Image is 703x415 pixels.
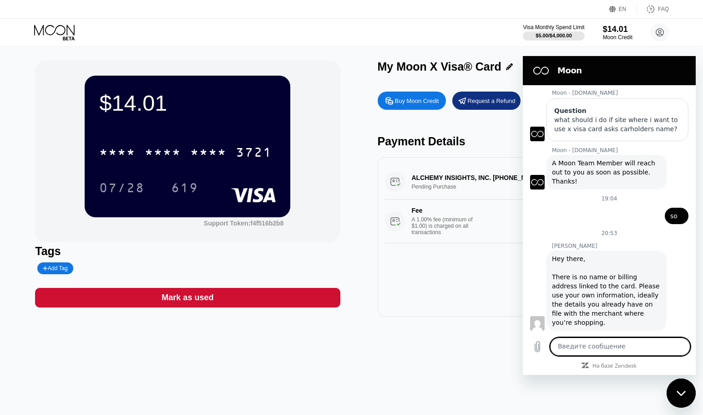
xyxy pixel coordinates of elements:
[171,182,198,196] div: 619
[637,5,669,14] div: FAQ
[523,24,584,31] div: Visa Monthly Spend Limit
[412,216,480,236] div: A 1.00% fee (minimum of $1.00) is charged on all transactions
[412,207,475,214] div: Fee
[395,97,439,105] div: Buy Moon Credit
[523,24,584,41] div: Visa Monthly Spend Limit$5.00/$4,000.00
[523,56,696,375] iframe: Окно обмена сообщениями
[35,245,340,258] div: Tags
[204,220,284,227] div: Support Token:f4f516b2b8
[667,379,696,408] iframe: Кнопка, открывающая окно обмена сообщениями; идет разговор
[603,34,632,41] div: Moon Credit
[162,292,213,303] div: Mark as used
[164,176,205,199] div: 619
[378,60,501,73] div: My Moon X Visa® Card
[378,92,446,110] div: Buy Moon Credit
[92,176,152,199] div: 07/28
[603,25,632,34] div: $14.01
[385,200,675,243] div: FeeA 1.00% fee (minimum of $1.00) is charged on all transactions$1.00[DATE] 3:09 PM
[609,5,637,14] div: EN
[658,6,669,12] div: FAQ
[37,262,73,274] div: Add Tag
[43,265,67,272] div: Add Tag
[99,90,276,116] div: $14.01
[468,97,516,105] div: Request a Refund
[35,288,340,307] div: Mark as used
[204,220,284,227] div: Support Token: f4f516b2b8
[99,182,145,196] div: 07/28
[236,146,272,161] div: 3721
[619,6,627,12] div: EN
[452,92,521,110] div: Request a Refund
[603,25,632,41] div: $14.01Moon Credit
[536,33,572,38] div: $5.00 / $4,000.00
[378,135,683,148] div: Payment Details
